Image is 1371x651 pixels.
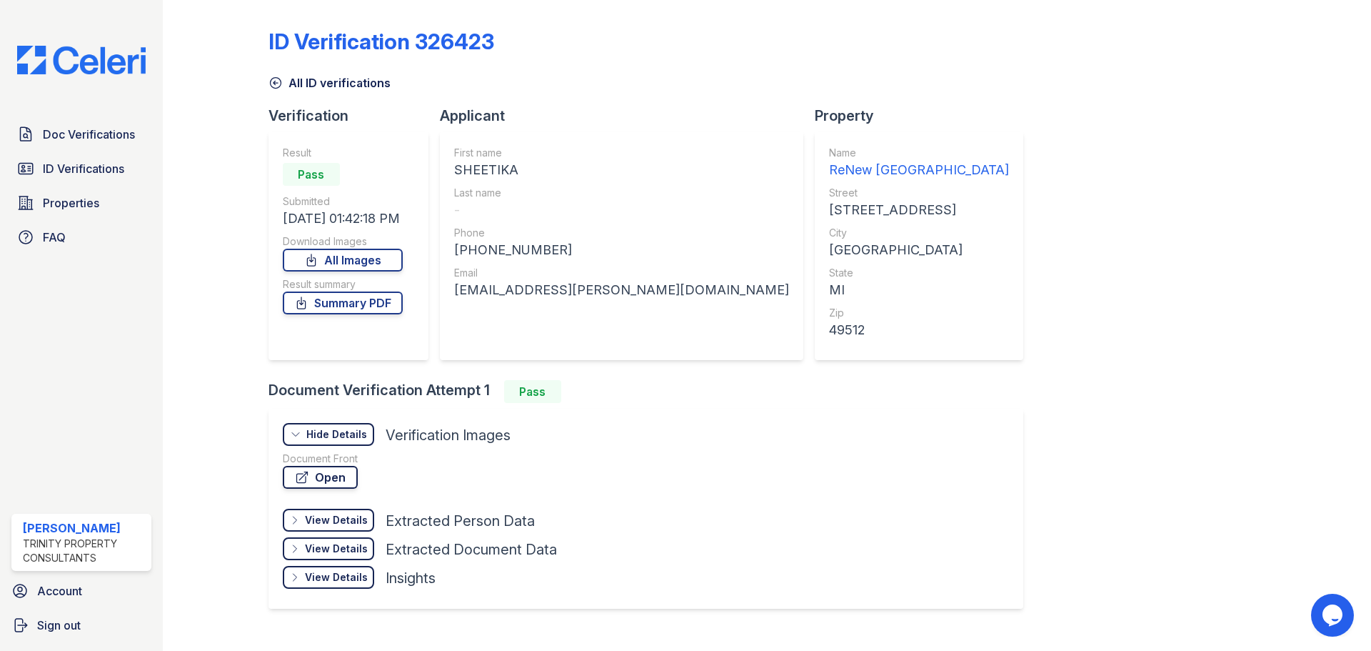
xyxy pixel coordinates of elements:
[305,570,368,585] div: View Details
[829,200,1009,220] div: [STREET_ADDRESS]
[43,126,135,143] span: Doc Verifications
[815,106,1035,126] div: Property
[454,186,789,200] div: Last name
[454,146,789,160] div: First name
[268,29,494,54] div: ID Verification 326423
[6,611,157,640] a: Sign out
[829,280,1009,300] div: MI
[386,511,535,531] div: Extracted Person Data
[37,617,81,634] span: Sign out
[386,425,511,445] div: Verification Images
[268,106,440,126] div: Verification
[283,292,403,314] a: Summary PDF
[440,106,815,126] div: Applicant
[829,226,1009,240] div: City
[829,160,1009,180] div: ReNew [GEOGRAPHIC_DATA]
[454,266,789,280] div: Email
[283,234,403,249] div: Download Images
[283,163,340,186] div: Pass
[283,277,403,292] div: Result summary
[6,577,157,605] a: Account
[11,223,151,252] a: FAQ
[306,427,367,442] div: Hide Details
[11,154,151,183] a: ID Verifications
[829,266,1009,280] div: State
[6,46,157,74] img: CE_Logo_Blue-a8612792a0a2168367f1c8372b55b34899dd931a85d93a1a3d3e32e68fde9ad4.png
[386,540,557,560] div: Extracted Document Data
[305,513,368,527] div: View Details
[829,146,1009,180] a: Name ReNew [GEOGRAPHIC_DATA]
[386,568,436,588] div: Insights
[454,240,789,260] div: [PHONE_NUMBER]
[1311,594,1357,637] iframe: chat widget
[504,380,561,403] div: Pass
[454,226,789,240] div: Phone
[829,306,1009,320] div: Zip
[43,194,99,212] span: Properties
[268,380,1035,403] div: Document Verification Attempt 1
[283,249,403,272] a: All Images
[283,194,403,209] div: Submitted
[829,186,1009,200] div: Street
[11,189,151,217] a: Properties
[37,582,82,600] span: Account
[268,74,391,91] a: All ID verifications
[23,537,146,565] div: Trinity Property Consultants
[283,209,403,229] div: [DATE] 01:42:18 PM
[11,120,151,149] a: Doc Verifications
[454,160,789,180] div: SHEETIKA
[829,320,1009,340] div: 49512
[283,466,358,489] a: Open
[305,542,368,556] div: View Details
[43,160,124,177] span: ID Verifications
[43,229,66,246] span: FAQ
[829,240,1009,260] div: [GEOGRAPHIC_DATA]
[283,452,358,466] div: Document Front
[829,146,1009,160] div: Name
[454,280,789,300] div: [EMAIL_ADDRESS][PERSON_NAME][DOMAIN_NAME]
[454,200,789,220] div: -
[283,146,403,160] div: Result
[23,520,146,537] div: [PERSON_NAME]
